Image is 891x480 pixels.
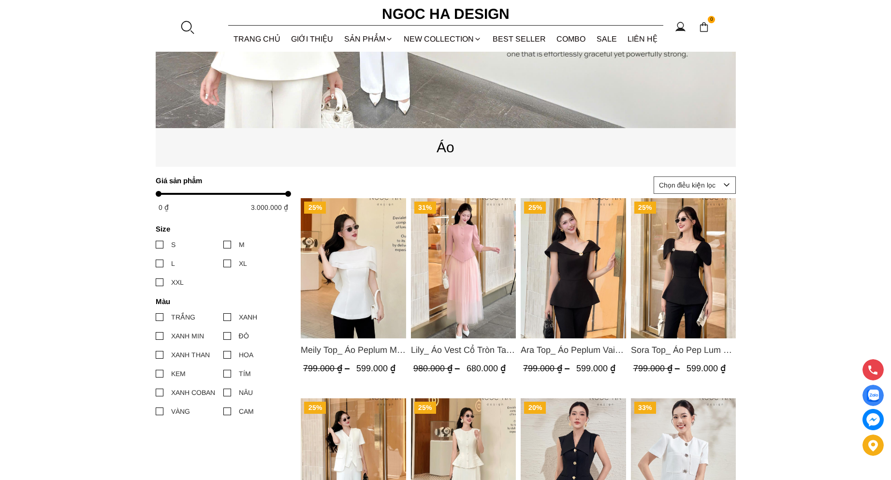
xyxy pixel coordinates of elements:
[699,22,709,32] img: img-CART-ICON-ksit0nf1
[576,364,615,373] span: 599.000 ₫
[301,198,406,338] img: Meily Top_ Áo Peplum Mix Choàng Vai Vải Tơ Màu Trắng A1086
[239,239,245,250] div: M
[171,406,190,417] div: VÀNG
[339,26,399,52] div: SẢN PHẨM
[630,198,736,338] a: Product image - Sora Top_ Áo Pep Lum Vai Chờm Đính Cúc 2 Bên Màu Đen A1081
[239,258,247,269] div: XL
[622,26,663,52] a: LIÊN HỆ
[413,364,462,373] span: 980.000 ₫
[373,2,518,26] a: Ngoc Ha Design
[156,176,285,185] h4: Giá sản phẩm
[239,312,257,322] div: XANH
[301,343,406,357] span: Meily Top_ Áo Peplum Mix Choàng Vai Vải Tơ Màu Trắng A1086
[551,26,591,52] a: Combo
[708,16,716,24] span: 0
[239,331,249,341] div: ĐỎ
[301,198,406,338] a: Product image - Meily Top_ Áo Peplum Mix Choàng Vai Vải Tơ Màu Trắng A1086
[523,364,572,373] span: 799.000 ₫
[591,26,623,52] a: SALE
[239,368,251,379] div: TÍM
[862,409,884,430] a: messenger
[171,239,175,250] div: S
[171,277,184,288] div: XXL
[171,387,215,398] div: XANH COBAN
[487,26,552,52] a: BEST SELLER
[398,26,487,52] a: NEW COLLECTION
[171,331,204,341] div: XANH MIN
[251,204,288,211] span: 3.000.000 ₫
[410,343,516,357] a: Link to Lily_ Áo Vest Cổ Tròn Tay Lừng Mix Chân Váy Lưới Màu Hồng A1082+CV140
[521,198,626,338] a: Product image - Ara Top_ Áo Peplum Vai Lệch Đính Cúc Màu Đen A1084
[410,198,516,338] a: Product image - Lily_ Áo Vest Cổ Tròn Tay Lừng Mix Chân Váy Lưới Màu Hồng A1082+CV140
[630,198,736,338] img: Sora Top_ Áo Pep Lum Vai Chờm Đính Cúc 2 Bên Màu Đen A1081
[410,198,516,338] img: Lily_ Áo Vest Cổ Tròn Tay Lừng Mix Chân Váy Lưới Màu Hồng A1082+CV140
[156,225,285,233] h4: Size
[301,343,406,357] a: Link to Meily Top_ Áo Peplum Mix Choàng Vai Vải Tơ Màu Trắng A1086
[171,258,175,269] div: L
[633,364,682,373] span: 799.000 ₫
[171,368,186,379] div: KEM
[521,198,626,338] img: Ara Top_ Áo Peplum Vai Lệch Đính Cúc Màu Đen A1084
[356,364,395,373] span: 599.000 ₫
[159,204,169,211] span: 0 ₫
[410,343,516,357] span: Lily_ Áo Vest Cổ Tròn Tay Lừng Mix Chân Váy Lưới Màu Hồng A1082+CV140
[239,349,253,360] div: HOA
[630,343,736,357] a: Link to Sora Top_ Áo Pep Lum Vai Chờm Đính Cúc 2 Bên Màu Đen A1081
[862,385,884,406] a: Display image
[171,312,195,322] div: TRẮNG
[303,364,352,373] span: 799.000 ₫
[521,343,626,357] a: Link to Ara Top_ Áo Peplum Vai Lệch Đính Cúc Màu Đen A1084
[286,26,339,52] a: GIỚI THIỆU
[156,297,285,305] h4: Màu
[630,343,736,357] span: Sora Top_ Áo Pep Lum Vai Chờm Đính Cúc 2 Bên Màu Đen A1081
[867,390,879,402] img: Display image
[239,387,253,398] div: NÂU
[521,343,626,357] span: Ara Top_ Áo Peplum Vai Lệch Đính Cúc Màu Đen A1084
[239,406,254,417] div: CAM
[228,26,286,52] a: TRANG CHỦ
[466,364,505,373] span: 680.000 ₫
[171,349,210,360] div: XANH THAN
[156,136,736,159] p: Áo
[686,364,725,373] span: 599.000 ₫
